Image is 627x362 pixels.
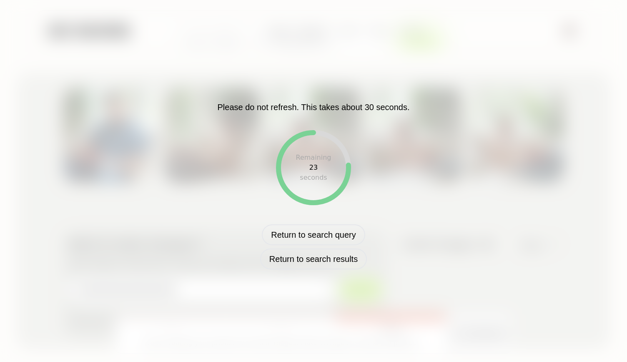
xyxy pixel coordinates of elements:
[260,249,367,269] button: Return to search results
[296,153,331,163] div: Remaining
[217,101,409,113] p: Please do not refresh. This takes about 30 seconds.
[300,173,327,183] div: seconds
[262,224,365,245] button: Return to search query
[309,163,318,173] div: 23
